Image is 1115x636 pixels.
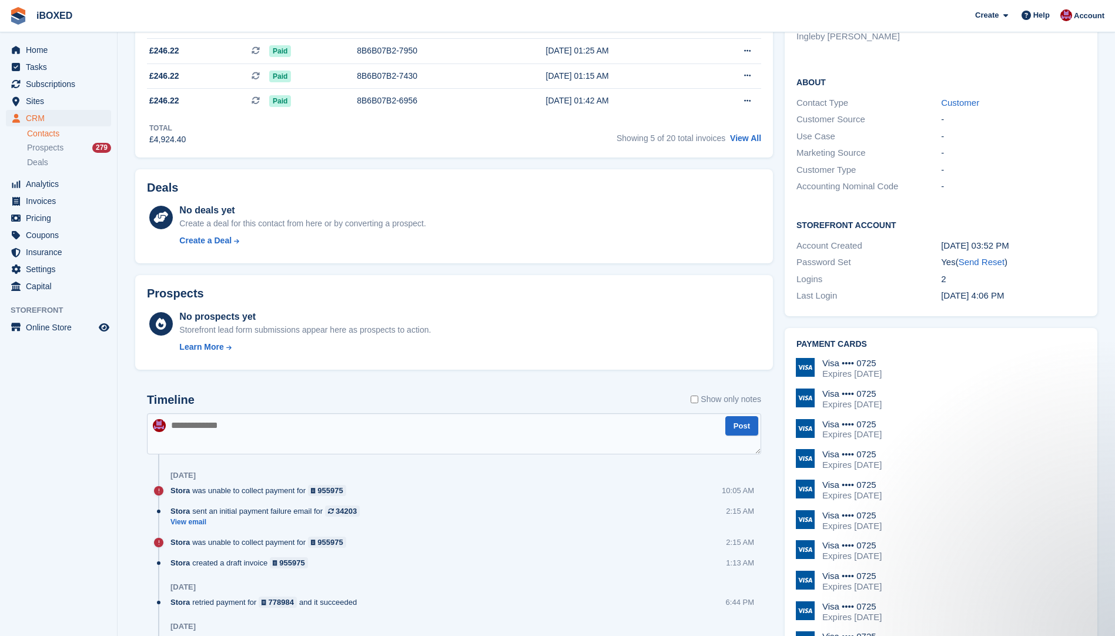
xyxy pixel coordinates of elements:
div: Create a Deal [179,235,232,247]
span: Showing 5 of 20 total invoices [617,133,725,143]
a: menu [6,278,111,294]
a: menu [6,244,111,260]
div: Expires [DATE] [822,612,882,622]
div: Visa •••• 0725 [822,571,882,581]
div: Create a deal for this contact from here or by converting a prospect. [179,217,426,230]
a: Create a Deal [179,235,426,247]
time: 2024-02-24 16:06:56 UTC [941,290,1004,300]
a: menu [6,110,111,126]
div: Customer Source [796,113,941,126]
div: Expires [DATE] [822,551,882,561]
a: Prospects 279 [27,142,111,154]
div: 34203 [336,506,357,517]
div: sent an initial payment failure email for [170,506,366,517]
span: Coupons [26,227,96,243]
div: [DATE] 01:25 AM [546,45,701,57]
a: menu [6,93,111,109]
div: Learn More [179,341,223,353]
div: Expires [DATE] [822,460,882,470]
a: menu [6,193,111,209]
span: Subscriptions [26,76,96,92]
img: Visa Logo [796,389,815,407]
div: Visa •••• 0725 [822,480,882,490]
span: Prospects [27,142,63,153]
div: 2 [941,273,1086,286]
span: £246.22 [149,45,179,57]
div: - [941,130,1086,143]
div: Visa •••• 0725 [822,540,882,551]
a: menu [6,59,111,75]
div: Visa •••• 0725 [822,358,882,369]
div: retried payment for and it succeeded [170,597,363,608]
div: 2:15 AM [726,537,754,548]
div: Expires [DATE] [822,369,882,379]
div: Expires [DATE] [822,399,882,410]
div: Visa •••• 0725 [822,601,882,612]
div: was unable to collect payment for [170,537,352,548]
span: Create [975,9,999,21]
div: Use Case [796,130,941,143]
span: Sites [26,93,96,109]
a: Learn More [179,341,431,353]
span: Stora [170,506,190,517]
div: 6:44 PM [726,597,754,608]
img: Visa Logo [796,510,815,529]
span: Deals [27,157,48,168]
a: Preview store [97,320,111,334]
a: menu [6,210,111,226]
div: Visa •••• 0725 [822,389,882,399]
h2: About [796,76,1086,88]
div: [DATE] [170,583,196,592]
div: 2:15 AM [726,506,754,517]
span: Paid [269,45,291,57]
input: Show only notes [691,393,698,406]
span: Home [26,42,96,58]
div: - [941,113,1086,126]
h2: Timeline [147,393,195,407]
a: Customer [941,98,979,108]
span: Account [1074,10,1104,22]
div: Yes [941,256,1086,269]
a: 34203 [325,506,360,517]
a: Contacts [27,128,111,139]
div: 1:13 AM [726,557,754,568]
a: iBOXED [32,6,77,25]
div: Expires [DATE] [822,429,882,440]
span: Online Store [26,319,96,336]
div: Visa •••• 0725 [822,510,882,521]
img: Amanda Forder [1060,9,1072,21]
button: Post [725,416,758,436]
h2: Prospects [147,287,204,300]
span: Tasks [26,59,96,75]
img: Visa Logo [796,571,815,590]
div: 8B6B07B2-7950 [357,45,509,57]
h2: Deals [147,181,178,195]
div: - [941,146,1086,160]
a: 955975 [308,485,346,496]
div: 10:05 AM [722,485,754,496]
div: No deals yet [179,203,426,217]
a: 955975 [308,537,346,548]
div: was unable to collect payment for [170,485,352,496]
div: Marketing Source [796,146,941,160]
span: Settings [26,261,96,277]
label: Show only notes [691,393,761,406]
div: Account Created [796,239,941,253]
div: Logins [796,273,941,286]
h2: Storefront Account [796,219,1086,230]
span: Pricing [26,210,96,226]
div: Last Login [796,289,941,303]
a: Send Reset [959,257,1004,267]
div: 8B6B07B2-7430 [357,70,509,82]
div: Total [149,123,186,133]
div: Visa •••• 0725 [822,449,882,460]
span: Analytics [26,176,96,192]
div: Storefront lead form submissions appear here as prospects to action. [179,324,431,336]
a: menu [6,76,111,92]
div: [DATE] 03:52 PM [941,239,1086,253]
a: View All [730,133,761,143]
span: Insurance [26,244,96,260]
div: Accounting Nominal Code [796,180,941,193]
div: [DATE] 01:42 AM [546,95,701,107]
a: Deals [27,156,111,169]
